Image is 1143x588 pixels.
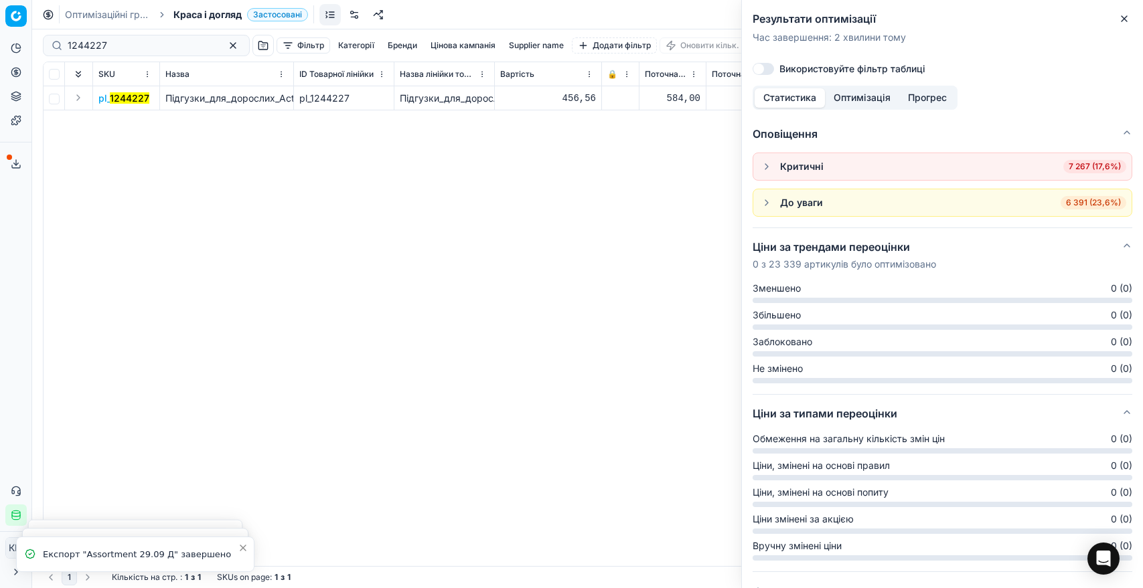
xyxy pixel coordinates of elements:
button: Expand all [70,66,86,82]
span: Кількість на стр. [112,572,177,583]
button: Оновити кільк. [660,37,745,54]
span: Застосовані [247,8,308,21]
span: 0 (0) [1111,432,1132,446]
button: Go to previous page [43,569,59,585]
span: Підгузки_для_дорослих_ActiLife_Med_Basic_L_30_шт. [165,92,407,104]
button: Expand [70,90,86,106]
div: : [112,572,201,583]
p: 0 з 23 339 артикулів було оптимізовано [753,258,936,271]
div: 584,00 [712,92,801,105]
span: SKU [98,69,115,80]
div: Експорт "Assortment 29.09 Д" завершено [43,548,238,561]
span: ID Товарної лінійки [299,69,374,80]
span: 0 (0) [1111,486,1132,499]
button: Додати фільтр [572,37,657,54]
a: Оптимізаційні групи [65,8,151,21]
div: Критичні [780,160,824,173]
button: Цінова кампанія [425,37,501,54]
span: 0 (0) [1111,539,1132,553]
span: 6 391 (23,6%) [1061,196,1126,209]
label: Використовуйте фільтр таблиці [779,64,925,74]
nav: pagination [43,569,96,585]
button: Close toast [235,540,251,556]
button: pl_1244227 [98,92,149,105]
input: Пошук по SKU або назві [68,39,214,52]
strong: 1 [287,572,291,583]
span: Ціни змінені за акцією [753,512,854,526]
span: Заблоковано [753,335,812,349]
span: Збільшено [753,308,801,322]
span: 0 (0) [1111,362,1132,375]
nav: breadcrumb [65,8,308,21]
span: Ціни, змінені на основі правил [753,459,890,472]
span: Краса і доглядЗастосовані [173,8,308,21]
button: Категорії [333,37,380,54]
span: Поточна промо ціна [712,69,787,80]
span: 0 (0) [1111,282,1132,295]
div: 456,56 [500,92,596,105]
span: 0 (0) [1111,512,1132,526]
button: Ціни за трендами переоцінки0 з 23 339 артикулів було оптимізовано [753,228,1132,282]
strong: 1 [275,572,278,583]
span: 0 (0) [1111,459,1132,472]
div: Підгузки_для_дорослих_ActiLife_Med_Basic_L_30_шт. [400,92,489,105]
div: Open Intercom Messenger [1087,543,1120,575]
button: Supplier name [504,37,569,54]
span: Краса і догляд [173,8,242,21]
button: Оптимізація [825,88,899,108]
strong: з [281,572,285,583]
span: КM [6,538,26,558]
button: Бренди [382,37,423,54]
strong: 1 [185,572,188,583]
span: Ціни, змінені на основі попиту [753,486,889,499]
span: 0 (0) [1111,308,1132,322]
button: Фільтр [277,37,330,54]
div: pl_1244227 [299,92,388,105]
span: pl_ [98,92,149,105]
span: Зменшено [753,282,801,295]
span: Вручну змінені ціни [753,539,842,553]
strong: 1 [198,572,201,583]
button: КM [5,537,27,559]
span: 🔒 [607,69,617,80]
div: До уваги [780,196,823,209]
button: Прогрес [899,88,956,108]
span: 7 267 (17,6%) [1063,160,1126,173]
span: Обмеження на загальну кількість змін цін [753,432,945,446]
button: Go to next page [80,569,96,585]
h5: Ціни за трендами переоцінки [753,239,936,255]
button: Оповіщення [753,115,1132,153]
h2: Результати оптимізації [753,11,1132,27]
span: 0 (0) [1111,335,1132,349]
span: SKUs on page : [217,572,272,583]
p: Час завершення : 2 хвилини тому [753,31,1132,44]
div: Ціни за типами переоцінки [753,432,1132,571]
div: Ціни за трендами переоцінки0 з 23 339 артикулів було оптимізовано [753,282,1132,394]
button: 1 [62,569,77,585]
mark: 1244227 [110,92,149,104]
span: Поточна ціна [645,69,687,80]
div: Оповіщення [753,153,1132,227]
button: Ціни за типами переоцінки [753,395,1132,432]
span: Назва [165,69,189,80]
button: Статистика [755,88,825,108]
div: 584,00 [645,92,700,105]
span: Не змінено [753,362,803,375]
span: Вартість [500,69,534,80]
span: Назва лінійки товарів [400,69,475,80]
strong: з [191,572,195,583]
